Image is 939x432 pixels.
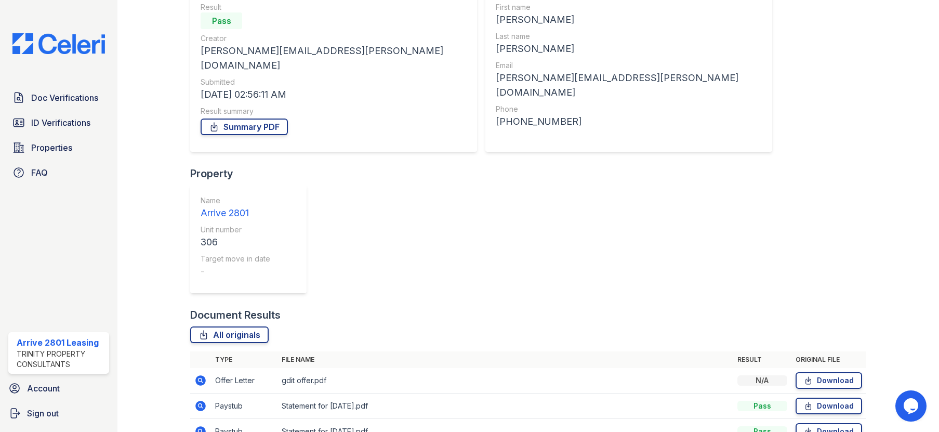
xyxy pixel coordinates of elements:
td: Statement for [DATE].pdf [277,394,733,419]
a: FAQ [8,162,109,183]
div: Target move in date [201,254,270,264]
a: Name Arrive 2801 [201,195,270,220]
div: Email [496,60,762,71]
div: Creator [201,33,467,44]
div: Property [190,166,315,181]
th: Result [733,351,791,368]
a: Doc Verifications [8,87,109,108]
div: First name [496,2,762,12]
th: Original file [791,351,866,368]
span: Sign out [27,407,59,420]
div: Last name [496,31,762,42]
td: Paystub [211,394,277,419]
div: Pass [201,12,242,29]
span: Account [27,382,60,395]
img: CE_Logo_Blue-a8612792a0a2168367f1c8372b55b34899dd931a85d93a1a3d3e32e68fde9ad4.png [4,33,113,54]
div: Phone [496,104,762,114]
div: [PERSON_NAME] [496,42,762,56]
div: Document Results [190,308,281,322]
div: Pass [737,401,787,411]
a: Summary PDF [201,119,288,135]
div: [PHONE_NUMBER] [496,114,762,129]
div: N/A [737,375,787,386]
a: Download [796,372,862,389]
a: ID Verifications [8,112,109,133]
div: Result summary [201,106,467,116]
span: FAQ [31,166,48,179]
td: Offer Letter [211,368,277,394]
td: gdit offer.pdf [277,368,733,394]
div: [DATE] 02:56:11 AM [201,87,467,102]
span: ID Verifications [31,116,90,129]
div: [PERSON_NAME][EMAIL_ADDRESS][PERSON_NAME][DOMAIN_NAME] [496,71,762,100]
a: Properties [8,137,109,158]
div: [PERSON_NAME] [496,12,762,27]
iframe: chat widget [895,390,929,422]
div: [PERSON_NAME][EMAIL_ADDRESS][PERSON_NAME][DOMAIN_NAME] [201,44,467,73]
a: Sign out [4,403,113,424]
div: Result [201,2,467,12]
div: Unit number [201,225,270,235]
span: Doc Verifications [31,91,98,104]
div: Arrive 2801 [201,206,270,220]
a: All originals [190,326,269,343]
div: Trinity Property Consultants [17,349,105,370]
div: Submitted [201,77,467,87]
div: Name [201,195,270,206]
div: 306 [201,235,270,250]
span: Properties [31,141,72,154]
div: Arrive 2801 Leasing [17,336,105,349]
a: Download [796,398,862,414]
th: File name [277,351,733,368]
th: Type [211,351,277,368]
a: Account [4,378,113,399]
div: - [201,264,270,279]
